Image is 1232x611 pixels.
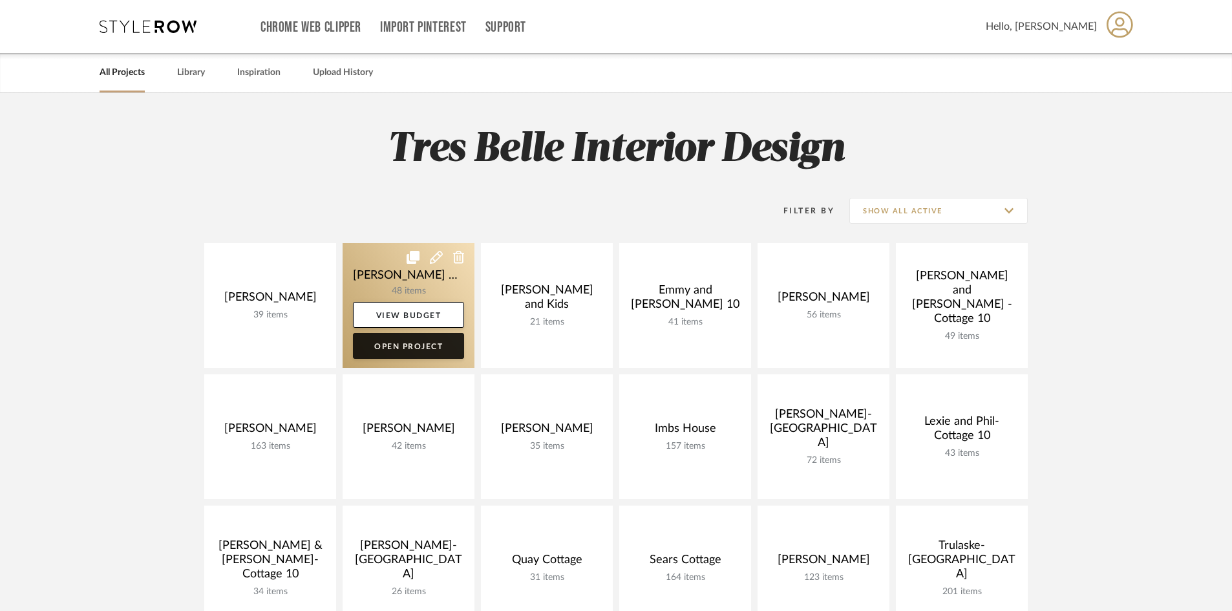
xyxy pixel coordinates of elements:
[630,553,741,572] div: Sears Cottage
[906,269,1017,331] div: [PERSON_NAME] and [PERSON_NAME] -Cottage 10
[986,19,1097,34] span: Hello, [PERSON_NAME]
[215,290,326,310] div: [PERSON_NAME]
[768,310,879,321] div: 56 items
[630,317,741,328] div: 41 items
[353,422,464,441] div: [PERSON_NAME]
[215,586,326,597] div: 34 items
[215,539,326,586] div: [PERSON_NAME] & [PERSON_NAME]-Cottage 10
[353,302,464,328] a: View Budget
[491,572,602,583] div: 31 items
[906,331,1017,342] div: 49 items
[630,422,741,441] div: Imbs House
[630,441,741,452] div: 157 items
[768,290,879,310] div: [PERSON_NAME]
[906,448,1017,459] div: 43 items
[491,441,602,452] div: 35 items
[768,572,879,583] div: 123 items
[768,553,879,572] div: [PERSON_NAME]
[767,204,834,217] div: Filter By
[491,422,602,441] div: [PERSON_NAME]
[260,22,361,33] a: Chrome Web Clipper
[353,333,464,359] a: Open Project
[353,586,464,597] div: 26 items
[768,407,879,455] div: [PERSON_NAME]- [GEOGRAPHIC_DATA]
[215,422,326,441] div: [PERSON_NAME]
[491,283,602,317] div: [PERSON_NAME] and Kids
[215,310,326,321] div: 39 items
[237,64,281,81] a: Inspiration
[906,539,1017,586] div: Trulaske-[GEOGRAPHIC_DATA]
[380,22,467,33] a: Import Pinterest
[491,317,602,328] div: 21 items
[768,455,879,466] div: 72 items
[630,572,741,583] div: 164 items
[151,125,1081,174] h2: Tres Belle Interior Design
[177,64,205,81] a: Library
[215,441,326,452] div: 163 items
[906,586,1017,597] div: 201 items
[491,553,602,572] div: Quay Cottage
[353,539,464,586] div: [PERSON_NAME]-[GEOGRAPHIC_DATA]
[353,441,464,452] div: 42 items
[630,283,741,317] div: Emmy and [PERSON_NAME] 10
[906,414,1017,448] div: Lexie and Phil-Cottage 10
[313,64,373,81] a: Upload History
[485,22,526,33] a: Support
[100,64,145,81] a: All Projects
